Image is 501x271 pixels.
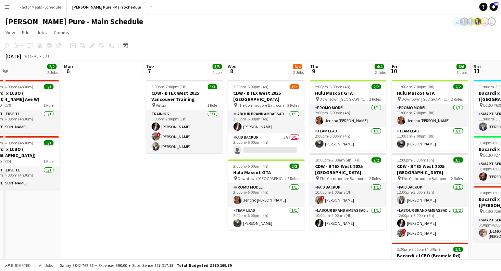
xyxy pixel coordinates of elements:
button: Factor Meals - Schedule [14,0,67,14]
app-user-avatar: Ashleigh Rains [474,17,482,26]
h1: [PERSON_NAME] Pure - Main Schedule [5,16,143,27]
span: Total Budgeted $870 169.79 [177,263,231,268]
a: Comms [51,28,72,37]
a: Jobs [34,28,50,37]
div: EDT [42,53,50,59]
button: Budgeted [3,262,32,269]
span: Comms [54,29,69,36]
a: 10 [489,3,498,11]
app-user-avatar: Tifany Scifo [487,17,496,26]
div: [DATE] [5,53,21,60]
span: Edit [22,29,30,36]
span: 10 [493,2,498,6]
div: Salary $842 762.66 + Expenses $90.00 + Subsistence $27 317.13 = [60,263,231,268]
span: Budgeted [11,263,31,268]
button: [PERSON_NAME] Pure - Main Schedule [67,0,147,14]
app-user-avatar: Ashleigh Rains [460,17,468,26]
app-user-avatar: Tifany Scifo [480,17,489,26]
a: View [3,28,18,37]
span: Week 40 [23,53,40,59]
span: Jobs [37,29,47,36]
app-user-avatar: Ashleigh Rains [467,17,475,26]
a: Edit [19,28,33,37]
span: All jobs [38,263,54,268]
span: View [5,29,15,36]
app-user-avatar: Leticia Fayzano [453,17,461,26]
